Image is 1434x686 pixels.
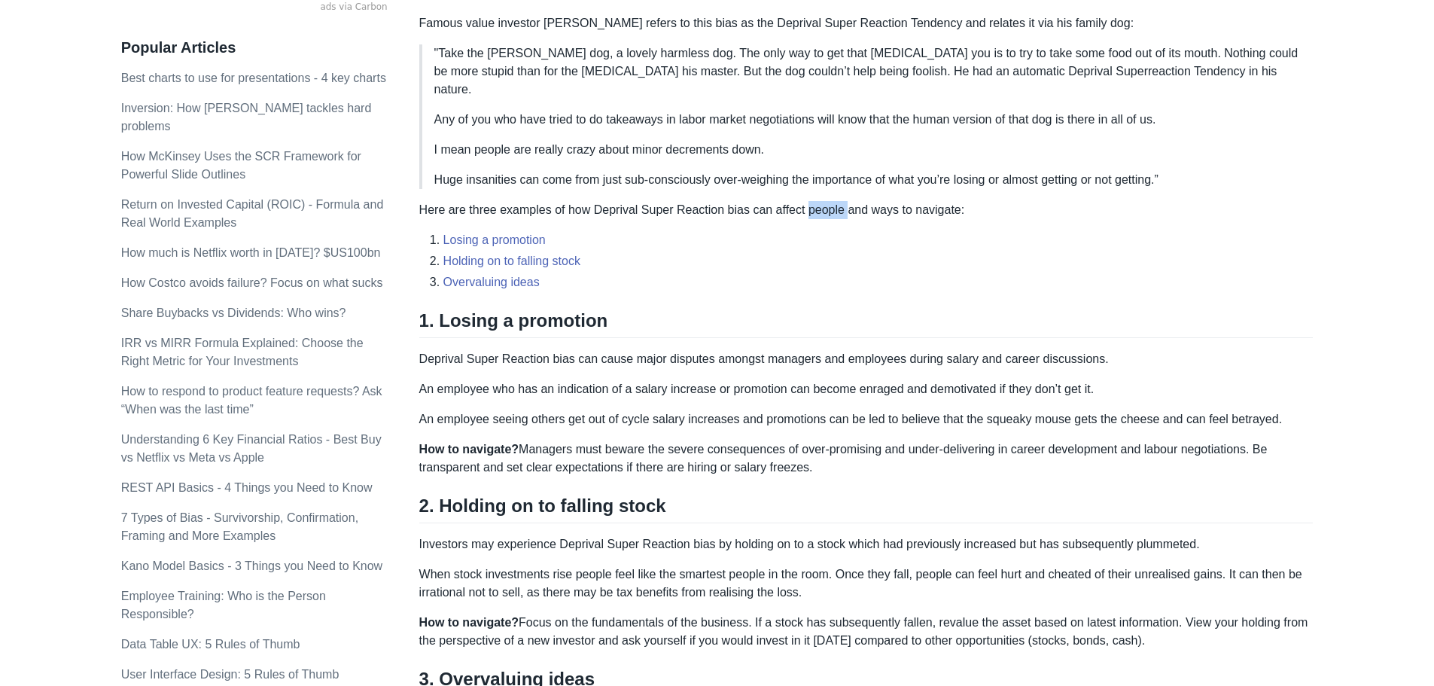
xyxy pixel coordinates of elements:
[121,385,382,416] a: How to respond to product feature requests? Ask “When was the last time”
[121,337,364,367] a: IRR vs MIRR Formula Explained: Choose the Right Metric for Your Investments
[121,276,383,289] a: How Costco avoids failure? Focus on what sucks
[121,150,361,181] a: How McKinsey Uses the SCR Framework for Powerful Slide Outlines
[419,14,1314,32] p: Famous value investor [PERSON_NAME] refers to this bias as the Deprival Super Reaction Tendency a...
[434,141,1302,159] p: I mean people are really crazy about minor decrements down.
[419,441,1314,477] p: Managers must beware the severe consequences of over-promising and under-delivering in career dev...
[121,590,326,620] a: Employee Training: Who is the Person Responsible?
[121,433,382,464] a: Understanding 6 Key Financial Ratios - Best Buy vs Netflix vs Meta vs Apple
[121,559,382,572] a: Kano Model Basics - 3 Things you Need to Know
[443,276,540,288] a: Overvaluing ideas
[434,111,1302,129] p: Any of you who have tried to do takeaways in labor market negotiations will know that the human v...
[419,495,1314,523] h2: 2. Holding on to falling stock
[121,1,388,14] a: ads via Carbon
[443,233,546,246] a: Losing a promotion
[419,566,1314,602] p: When stock investments rise people feel like the smartest people in the room. Once they fall, peo...
[419,616,519,629] strong: How to navigate?
[419,535,1314,553] p: Investors may experience Deprival Super Reaction bias by holding on to a stock which had previous...
[443,255,580,267] a: Holding on to falling stock
[121,38,388,57] h3: Popular Articles
[419,350,1314,368] p: Deprival Super Reaction bias can cause major disputes amongst managers and employees during salar...
[419,309,1314,338] h2: 1. Losing a promotion
[419,410,1314,428] p: An employee seeing others get out of cycle salary increases and promotions can be led to believe ...
[121,638,300,651] a: Data Table UX: 5 Rules of Thumb
[434,171,1302,189] p: Huge insanities can come from just sub-consciously over-weighing the importance of what you’re lo...
[121,668,339,681] a: User Interface Design: 5 Rules of Thumb
[121,102,372,133] a: Inversion: How [PERSON_NAME] tackles hard problems
[121,246,381,259] a: How much is Netflix worth in [DATE]? $US100bn
[121,72,386,84] a: Best charts to use for presentations - 4 key charts
[419,201,1314,219] p: Here are three examples of how Deprival Super Reaction bias can affect people and ways to navigate:
[121,306,346,319] a: Share Buybacks vs Dividends: Who wins?
[419,443,519,456] strong: How to navigate?
[419,380,1314,398] p: An employee who has an indication of a salary increase or promotion can become enraged and demoti...
[419,614,1314,650] p: Focus on the fundamentals of the business. If a stock has subsequently fallen, revalue the asset ...
[434,44,1302,99] p: "Take the [PERSON_NAME] dog, a lovely harmless dog. The only way to get that [MEDICAL_DATA] you i...
[121,481,373,494] a: REST API Basics - 4 Things you Need to Know
[121,198,384,229] a: Return on Invested Capital (ROIC) - Formula and Real World Examples
[121,511,358,542] a: 7 Types of Bias - Survivorship, Confirmation, Framing and More Examples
